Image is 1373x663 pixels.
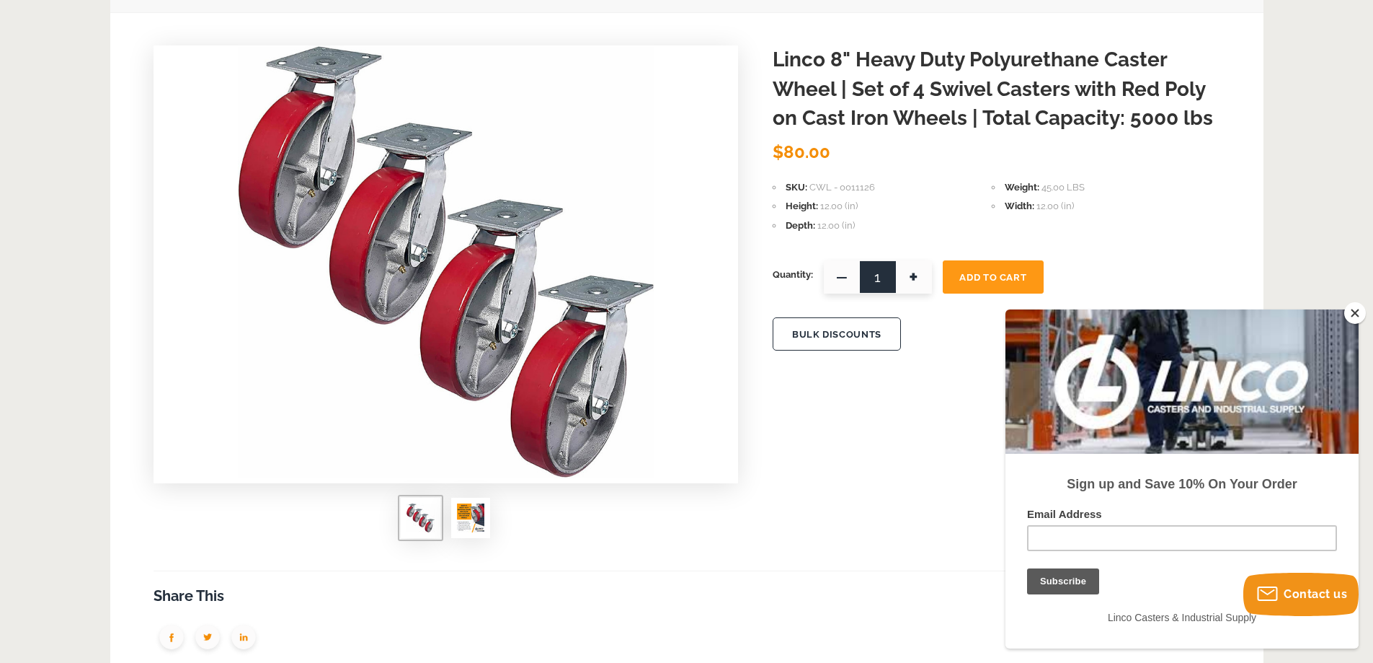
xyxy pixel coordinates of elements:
[154,621,190,657] img: group-1950.png
[238,45,654,478] img: Linco 8" Heavy Duty Polyurethane Caster Wheel | Set of 4 Swivel Casters with Red Poly on Cast Iro...
[1041,182,1085,193] span: 45.00 LBS
[817,220,855,231] span: 12.00 (in)
[809,182,875,193] span: CWL - 0011126
[786,182,807,193] span: SKU
[896,260,932,294] span: +
[820,201,858,211] span: 12.00 (in)
[190,621,226,657] img: group-1949.png
[406,504,435,532] img: Linco 8" Heavy Duty Polyurethane Caster Wheel | Set of 4 Swivel Casters with Red Poly on Cast Iro...
[226,621,262,657] img: group-1951.png
[1243,573,1359,616] button: Contact us
[154,586,1220,607] h3: Share This
[457,504,484,532] img: Linco 8" Heavy Duty Polyurethane Caster Wheel | Set of 4 Swivel Casters with Red Poly on Cast Iro...
[1344,302,1366,324] button: Close
[773,317,901,351] button: BULK DISCOUNTS
[1005,182,1039,193] span: Weight
[1284,587,1347,601] span: Contact us
[773,260,813,289] span: Quantity
[22,259,94,285] input: Subscribe
[773,141,830,162] span: $80.00
[786,201,818,211] span: Height
[102,302,251,314] span: Linco Casters & Industrial Supply
[22,198,332,216] label: Email Address
[1005,201,1034,211] span: Width
[61,167,291,182] strong: Sign up and Save 10% On Your Order
[786,220,815,231] span: Depth
[943,260,1044,294] button: Add To Cart
[824,260,860,294] span: —
[959,272,1026,283] span: Add To Cart
[1036,201,1074,211] span: 12.00 (in)
[773,45,1220,133] h1: Linco 8" Heavy Duty Polyurethane Caster Wheel | Set of 4 Swivel Casters with Red Poly on Cast Iro...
